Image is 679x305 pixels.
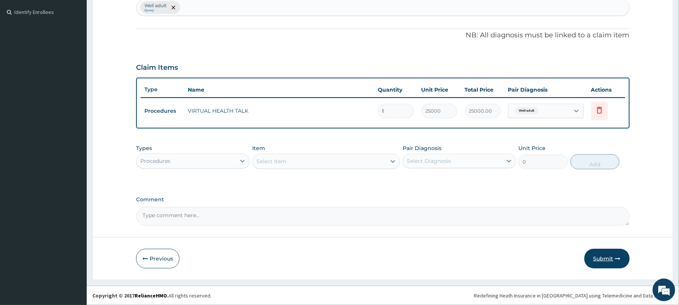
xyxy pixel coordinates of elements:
[141,83,184,97] th: Type
[92,292,169,299] strong: Copyright © 2017 .
[184,82,374,97] th: Name
[136,64,178,72] h3: Claim Items
[136,31,629,40] p: NB: All diagnosis must be linked to a claim item
[87,286,679,305] footer: All rights reserved.
[374,82,418,97] th: Quantity
[570,154,620,169] button: Add
[141,104,184,118] td: Procedures
[136,249,179,268] button: Previous
[44,95,104,171] span: We're online!
[403,144,441,152] label: Pair Diagnosis
[407,157,451,165] div: Select Diagnosis
[144,3,167,9] p: Well adult
[515,107,538,115] span: Well adult
[418,82,461,97] th: Unit Price
[504,82,587,97] th: Pair Diagnosis
[252,144,265,152] label: Item
[184,103,374,118] td: VIRTUAL HEALTH TALK
[587,82,625,97] th: Actions
[124,4,142,22] div: Minimize live chat window
[474,292,673,299] div: Redefining Heath Insurance in [GEOGRAPHIC_DATA] using Telemedicine and Data Science!
[461,82,504,97] th: Total Price
[136,145,152,152] label: Types
[140,157,170,165] div: Procedures
[256,158,287,165] div: Select Item
[135,292,167,299] a: RelianceHMO
[144,9,167,12] small: Query
[14,38,31,57] img: d_794563401_company_1708531726252_794563401
[584,249,630,268] button: Submit
[136,196,629,203] label: Comment
[4,206,144,232] textarea: Type your message and hit 'Enter'
[518,144,546,152] label: Unit Price
[170,4,177,11] span: remove selection option
[39,42,127,52] div: Chat with us now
